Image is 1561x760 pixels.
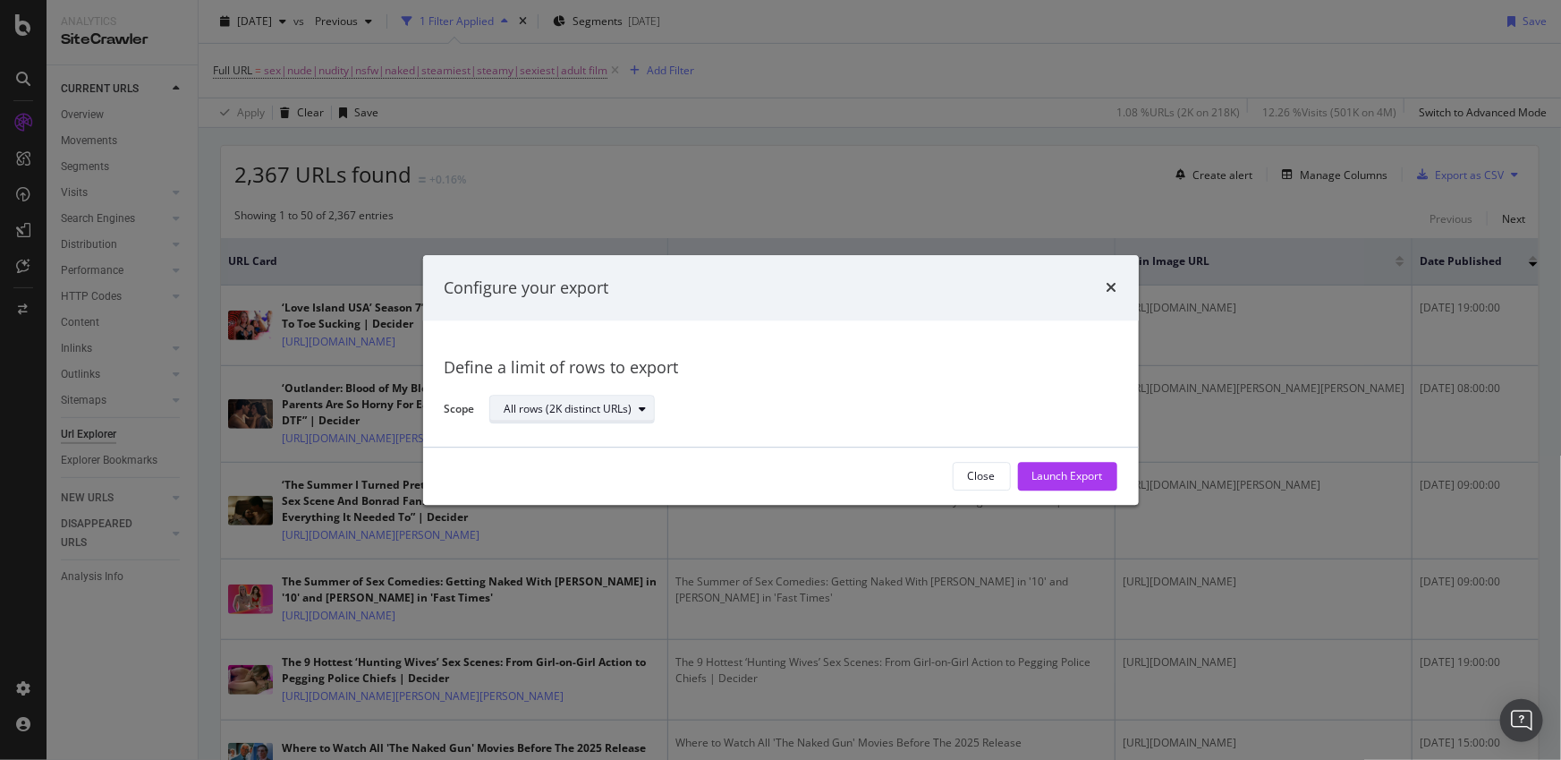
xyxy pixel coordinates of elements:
[489,396,655,424] button: All rows (2K distinct URLs)
[1107,277,1117,300] div: times
[968,469,996,484] div: Close
[505,405,632,415] div: All rows (2K distinct URLs)
[1032,469,1103,484] div: Launch Export
[445,277,609,300] div: Configure your export
[423,255,1139,505] div: modal
[1500,699,1543,742] div: Open Intercom Messenger
[1018,462,1117,491] button: Launch Export
[445,357,1117,380] div: Define a limit of rows to export
[953,462,1011,491] button: Close
[445,401,475,421] label: Scope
